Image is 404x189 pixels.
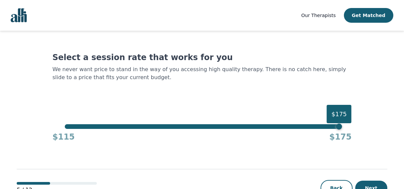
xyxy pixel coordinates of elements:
h4: $115 [52,132,75,142]
img: alli logo [11,8,27,22]
a: Our Therapists [301,11,336,19]
button: Get Matched [344,8,393,23]
p: We never want price to stand in the way of you accessing high quality therapy. There is no catch ... [52,65,352,81]
h4: $175 [329,132,352,142]
span: Our Therapists [301,13,336,18]
h1: Select a session rate that works for you [52,52,352,63]
div: $175 [327,105,352,123]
